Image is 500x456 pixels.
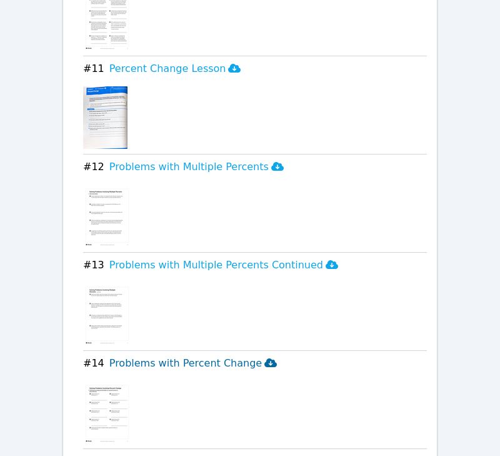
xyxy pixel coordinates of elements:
[83,61,104,76] span: # 11
[109,160,284,175] h3: Problems with Multiple Percents
[83,185,131,247] img: Problems with Multiple Percents
[83,86,127,149] img: Percent Change Lesson
[83,356,427,371] button: #14Problems with Percent Change
[109,356,277,371] h3: Problems with Percent Change
[109,61,241,76] h3: Percent Change Lesson
[109,258,338,273] h3: Problems with Multiple Percents Continued
[83,160,427,175] button: #12Problems with Multiple Percents
[83,258,427,273] button: #13Problems with Multiple Percents Continued
[83,160,104,175] span: # 12
[83,61,427,76] button: #11Percent Change Lesson
[83,258,104,273] span: # 13
[83,283,131,345] img: Problems with Multiple Percents Continued
[83,381,131,443] img: Problems with Percent Change
[83,356,104,371] span: # 14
